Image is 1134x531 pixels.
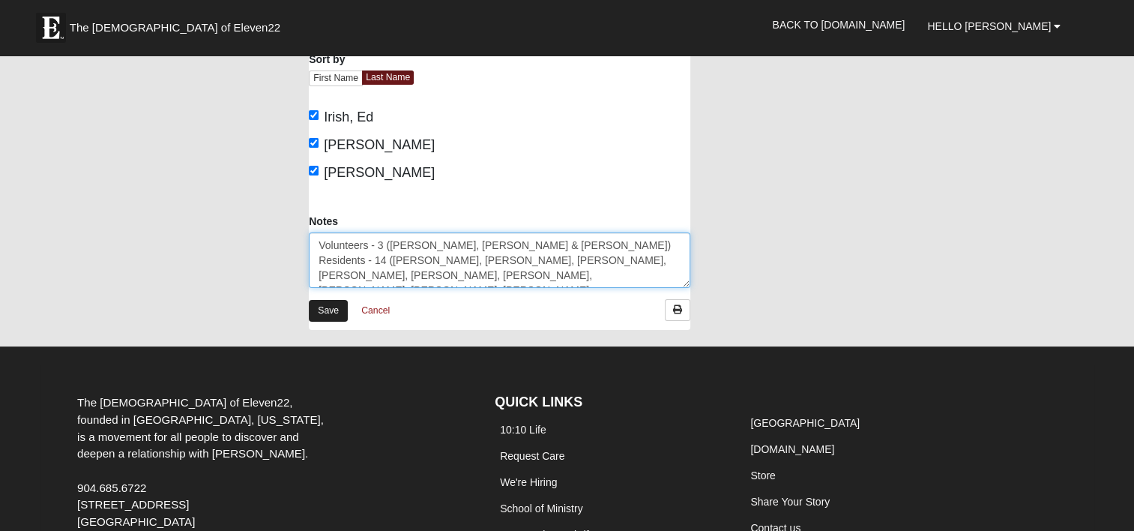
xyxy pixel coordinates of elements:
a: Print Attendance Roster [665,299,690,321]
a: Save [309,300,348,322]
span: Irish, Ed [324,109,373,124]
span: [PERSON_NAME] [324,137,435,152]
a: Back to [DOMAIN_NAME] [761,6,916,43]
label: Sort by [309,52,345,67]
a: We're Hiring [500,476,557,488]
h4: QUICK LINKS [495,394,723,411]
a: 10:10 Life [500,424,546,436]
span: Hello [PERSON_NAME] [927,20,1051,32]
a: Share Your Story [750,496,830,508]
input: [PERSON_NAME] [309,166,319,175]
a: Cancel [352,299,399,322]
a: School of Ministry [500,502,582,514]
div: The [DEMOGRAPHIC_DATA] of Eleven22, founded in [GEOGRAPHIC_DATA], [US_STATE], is a movement for a... [66,394,344,531]
a: The [DEMOGRAPHIC_DATA] of Eleven22 [28,5,328,43]
a: First Name [309,70,363,86]
a: Hello [PERSON_NAME] [916,7,1072,45]
label: Notes [309,214,338,229]
input: Irish, Ed [309,110,319,120]
a: [GEOGRAPHIC_DATA] [750,417,860,429]
span: The [DEMOGRAPHIC_DATA] of Eleven22 [70,20,280,35]
input: [PERSON_NAME] [309,138,319,148]
span: [PERSON_NAME] [324,165,435,180]
a: Request Care [500,450,564,462]
a: [DOMAIN_NAME] [750,443,834,455]
a: Last Name [362,70,414,85]
img: Eleven22 logo [36,13,66,43]
a: Store [750,469,775,481]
